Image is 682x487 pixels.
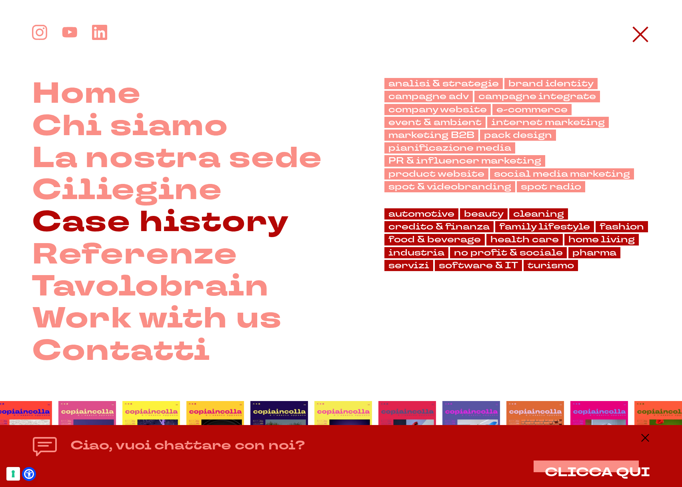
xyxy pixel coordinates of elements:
img: copertina numero 20 [122,401,180,486]
a: turismo [524,260,578,271]
a: company website [384,104,491,115]
a: pianificazione media [384,142,515,154]
a: servizi [384,260,433,271]
a: Case history [32,206,289,238]
a: campagne adv [384,91,473,102]
a: brand identity [504,78,598,89]
button: CLICCA QUI [545,465,650,479]
a: pack design [480,130,556,141]
img: copertina numero 25 [442,401,500,486]
a: credito & finanza [384,221,494,232]
a: family lifestyle [495,221,594,232]
a: pharma [568,247,620,258]
a: food & beverage [384,234,485,245]
a: analisi & strategie [384,78,503,89]
a: automotive [384,208,458,220]
a: product website [384,168,488,180]
img: copertina numero 29 [186,401,244,486]
a: marketing B2B [384,130,478,141]
a: cleaning [509,208,568,220]
span: CLICCA QUI [545,463,650,481]
button: Le tue preferenze relative al consenso per le tecnologie di tracciamento [6,467,20,481]
a: event & ambient [384,117,486,128]
a: no profit & sociale [450,247,567,258]
img: copertina numero 23 [570,401,628,486]
a: Tavolobrain [32,271,269,303]
a: social media marketing [490,168,634,180]
a: beauty [460,208,508,220]
a: internet marketing [487,117,609,128]
a: home living [564,234,639,245]
img: copertina numero 28 [250,401,308,486]
a: spot radio [517,181,585,192]
a: spot & videobranding [384,181,515,192]
a: Referenze [32,239,238,271]
a: Open Accessibility Menu [24,469,34,479]
a: Contatti [32,335,211,367]
a: health care [486,234,563,245]
a: campagne integrate [474,91,600,102]
a: Chi siamo [32,110,228,142]
img: copertina numero 31 [58,401,116,486]
a: PR & influencer marketing [384,155,545,166]
a: Ciliegine [32,174,222,206]
a: e-commerce [492,104,572,115]
img: copertina numero 26 [378,401,436,486]
a: software & IT [435,260,522,271]
img: copertina numero 27 [314,401,372,486]
a: industria [384,247,448,258]
a: fashion [596,221,648,232]
a: La nostra sede [32,142,323,174]
img: copertina numero 24 [506,401,564,486]
h4: Ciao, vuoi chattare con noi? [70,437,305,455]
a: Work with us [32,303,282,335]
a: Home [32,78,141,110]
